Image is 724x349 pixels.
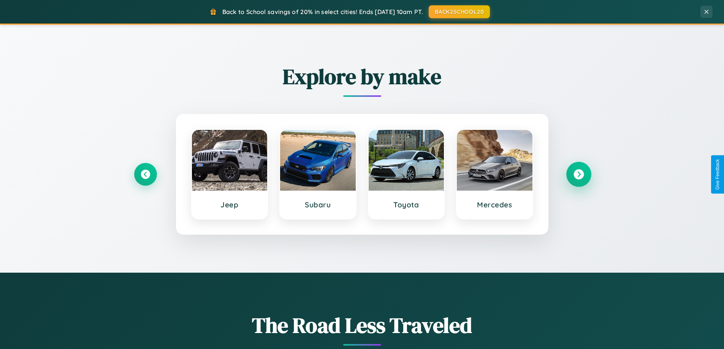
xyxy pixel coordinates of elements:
[222,8,423,16] span: Back to School savings of 20% in select cities! Ends [DATE] 10am PT.
[464,200,525,209] h3: Mercedes
[376,200,437,209] h3: Toyota
[134,311,590,340] h1: The Road Less Traveled
[134,62,590,91] h2: Explore by make
[288,200,348,209] h3: Subaru
[429,5,490,18] button: BACK2SCHOOL20
[715,159,720,190] div: Give Feedback
[200,200,260,209] h3: Jeep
